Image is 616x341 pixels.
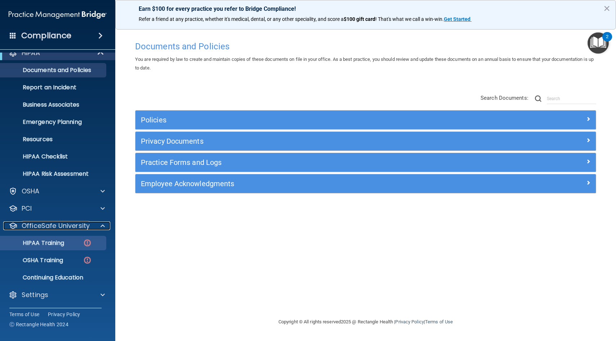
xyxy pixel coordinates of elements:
a: Privacy Documents [141,135,590,147]
h5: Privacy Documents [141,137,476,145]
a: OfficeSafe University [9,221,105,230]
div: 2 [606,37,608,46]
a: Settings [9,291,105,299]
p: PCI [22,204,32,213]
p: Settings [22,291,48,299]
p: OfficeSafe University [22,221,90,230]
a: Policies [141,114,590,126]
h5: Practice Forms and Logs [141,158,476,166]
strong: Get Started [444,16,470,22]
span: Search Documents: [481,95,528,101]
img: danger-circle.6113f641.png [83,256,92,265]
input: Search [547,93,596,104]
p: Emergency Planning [5,118,103,126]
a: Privacy Policy [48,311,80,318]
h4: Compliance [21,31,71,41]
div: Copyright © All rights reserved 2025 @ Rectangle Health | | [234,310,497,333]
p: Business Associates [5,101,103,108]
span: ! That's what we call a win-win. [375,16,444,22]
a: Terms of Use [9,311,39,318]
p: Resources [5,136,103,143]
strong: $100 gift card [344,16,375,22]
img: ic-search.3b580494.png [535,95,541,102]
a: PCI [9,204,105,213]
a: HIPAA [9,49,104,57]
h4: Documents and Policies [135,42,596,51]
p: Earn $100 for every practice you refer to Bridge Compliance! [139,5,593,12]
p: HIPAA [22,49,40,57]
p: HIPAA Training [5,239,64,247]
img: PMB logo [9,8,107,22]
a: Get Started [444,16,472,22]
img: danger-circle.6113f641.png [83,238,92,247]
a: Privacy Policy [395,319,424,324]
a: Practice Forms and Logs [141,157,590,168]
span: Ⓒ Rectangle Health 2024 [9,321,68,328]
button: Close [603,3,610,14]
a: Employee Acknowledgments [141,178,590,189]
span: Refer a friend at any practice, whether it's medical, dental, or any other speciality, and score a [139,16,344,22]
p: HIPAA Risk Assessment [5,170,103,178]
p: OSHA Training [5,257,63,264]
p: Documents and Policies [5,67,103,74]
p: OSHA [22,187,40,196]
p: Continuing Education [5,274,103,281]
h5: Employee Acknowledgments [141,180,476,188]
a: Terms of Use [425,319,453,324]
h5: Policies [141,116,476,124]
a: OSHA [9,187,105,196]
span: You are required by law to create and maintain copies of these documents on file in your office. ... [135,57,594,71]
p: HIPAA Checklist [5,153,103,160]
button: Open Resource Center, 2 new notifications [588,32,609,54]
p: Report an Incident [5,84,103,91]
